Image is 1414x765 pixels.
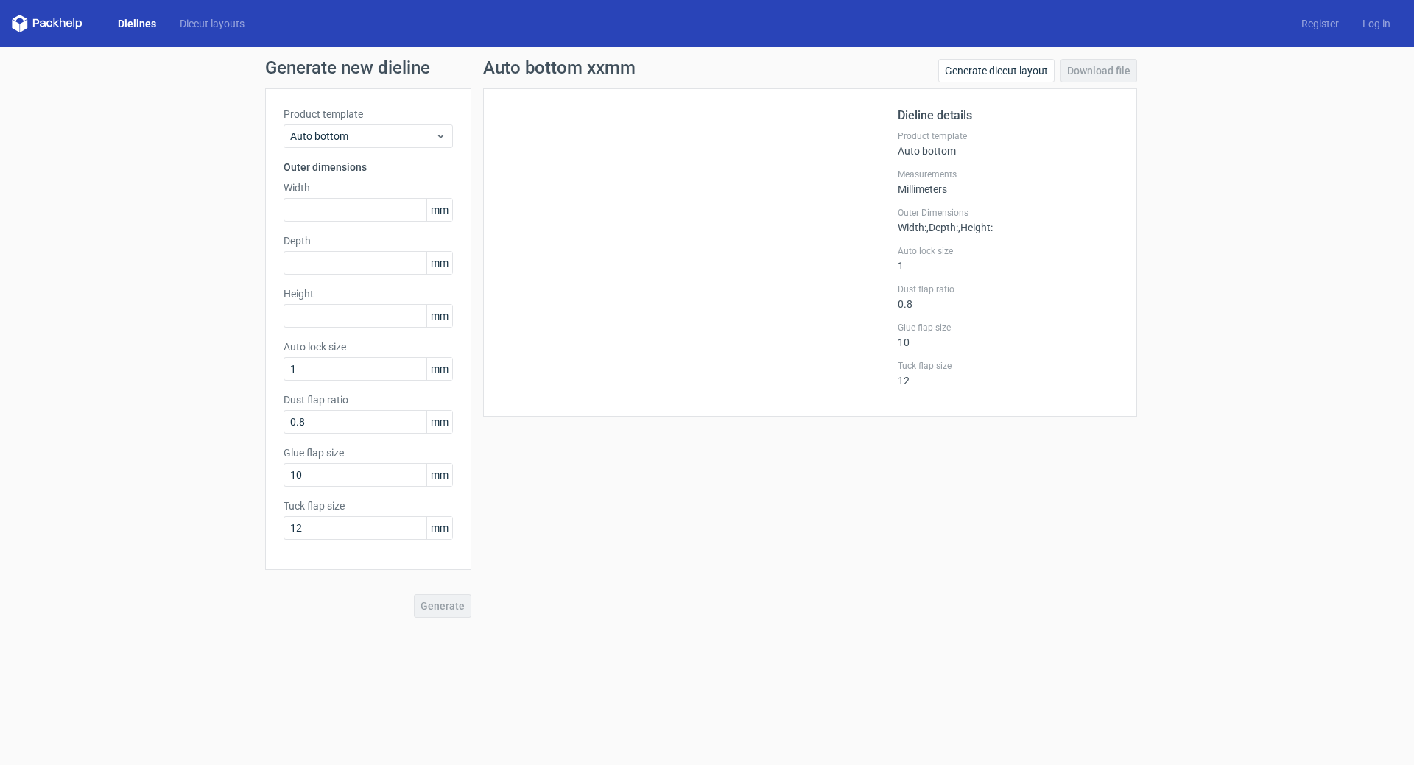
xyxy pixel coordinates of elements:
a: Log in [1351,16,1402,31]
label: Glue flap size [898,322,1119,334]
h3: Outer dimensions [284,160,453,174]
span: , Depth : [926,222,958,233]
span: Width : [898,222,926,233]
label: Tuck flap size [898,360,1119,372]
label: Auto lock size [284,339,453,354]
a: Generate diecut layout [938,59,1055,82]
label: Dust flap ratio [284,392,453,407]
div: 12 [898,360,1119,387]
label: Product template [284,107,453,121]
div: 1 [898,245,1119,272]
span: mm [426,199,452,221]
div: 0.8 [898,283,1119,310]
a: Diecut layouts [168,16,256,31]
label: Depth [284,233,453,248]
span: mm [426,517,452,539]
div: 10 [898,322,1119,348]
label: Height [284,286,453,301]
label: Tuck flap size [284,498,453,513]
span: mm [426,358,452,380]
h1: Generate new dieline [265,59,1149,77]
span: mm [426,464,452,486]
div: Auto bottom [898,130,1119,157]
span: mm [426,252,452,274]
span: Auto bottom [290,129,435,144]
label: Product template [898,130,1119,142]
span: mm [426,411,452,433]
a: Dielines [106,16,168,31]
label: Width [284,180,453,195]
a: Register [1290,16,1351,31]
label: Dust flap ratio [898,283,1119,295]
div: Millimeters [898,169,1119,195]
h1: Auto bottom xxmm [483,59,636,77]
label: Measurements [898,169,1119,180]
label: Glue flap size [284,445,453,460]
h2: Dieline details [898,107,1119,124]
span: mm [426,305,452,327]
span: , Height : [958,222,993,233]
label: Outer Dimensions [898,207,1119,219]
label: Auto lock size [898,245,1119,257]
